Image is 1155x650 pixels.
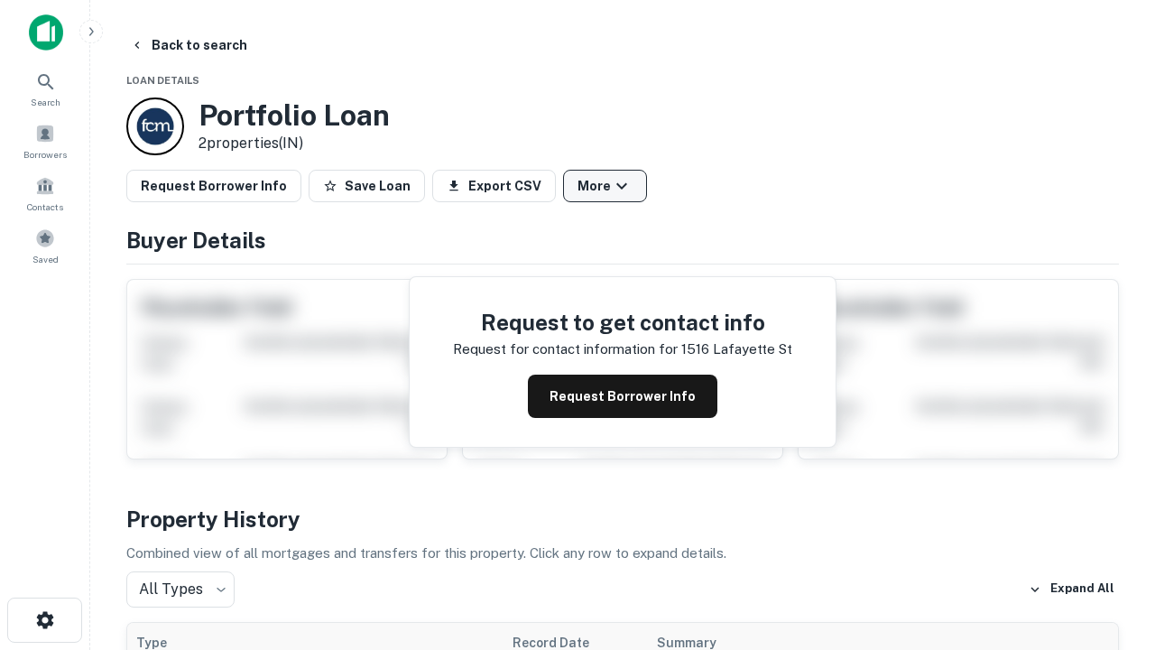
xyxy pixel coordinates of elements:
p: Request for contact information for [453,339,678,360]
p: 2 properties (IN) [199,133,390,154]
a: Saved [5,221,85,270]
h4: Request to get contact info [453,306,792,339]
p: 1516 lafayette st [681,339,792,360]
div: All Types [126,571,235,608]
button: Export CSV [432,170,556,202]
button: Expand All [1024,576,1119,603]
button: Back to search [123,29,254,61]
h4: Buyer Details [126,224,1119,256]
span: Search [31,95,60,109]
a: Search [5,64,85,113]
h3: Portfolio Loan [199,98,390,133]
h4: Property History [126,503,1119,535]
span: Borrowers [23,147,67,162]
span: Contacts [27,200,63,214]
a: Borrowers [5,116,85,165]
iframe: Chat Widget [1065,506,1155,592]
span: Saved [32,252,59,266]
button: More [563,170,647,202]
span: Loan Details [126,75,199,86]
button: Request Borrower Info [126,170,301,202]
p: Combined view of all mortgages and transfers for this property. Click any row to expand details. [126,543,1119,564]
a: Contacts [5,169,85,218]
img: capitalize-icon.png [29,14,63,51]
button: Request Borrower Info [528,375,717,418]
button: Save Loan [309,170,425,202]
